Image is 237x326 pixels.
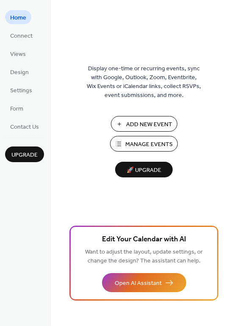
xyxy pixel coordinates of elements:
[5,47,31,61] a: Views
[5,146,44,162] button: Upgrade
[115,279,162,288] span: Open AI Assistant
[111,116,177,132] button: Add New Event
[5,10,31,24] a: Home
[102,273,186,292] button: Open AI Assistant
[125,140,173,149] span: Manage Events
[110,136,178,152] button: Manage Events
[11,151,38,160] span: Upgrade
[10,86,32,95] span: Settings
[126,120,172,129] span: Add New Event
[10,32,33,41] span: Connect
[10,50,26,59] span: Views
[5,83,37,97] a: Settings
[5,119,44,133] a: Contact Us
[87,64,201,100] span: Display one-time or recurring events, sync with Google, Outlook, Zoom, Eventbrite, Wix Events or ...
[10,68,29,77] span: Design
[85,246,203,267] span: Want to adjust the layout, update settings, or change the design? The assistant can help.
[5,65,34,79] a: Design
[120,165,168,176] span: 🚀 Upgrade
[102,234,186,246] span: Edit Your Calendar with AI
[5,101,28,115] a: Form
[10,123,39,132] span: Contact Us
[10,14,26,22] span: Home
[10,105,23,113] span: Form
[5,28,38,42] a: Connect
[115,162,173,177] button: 🚀 Upgrade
